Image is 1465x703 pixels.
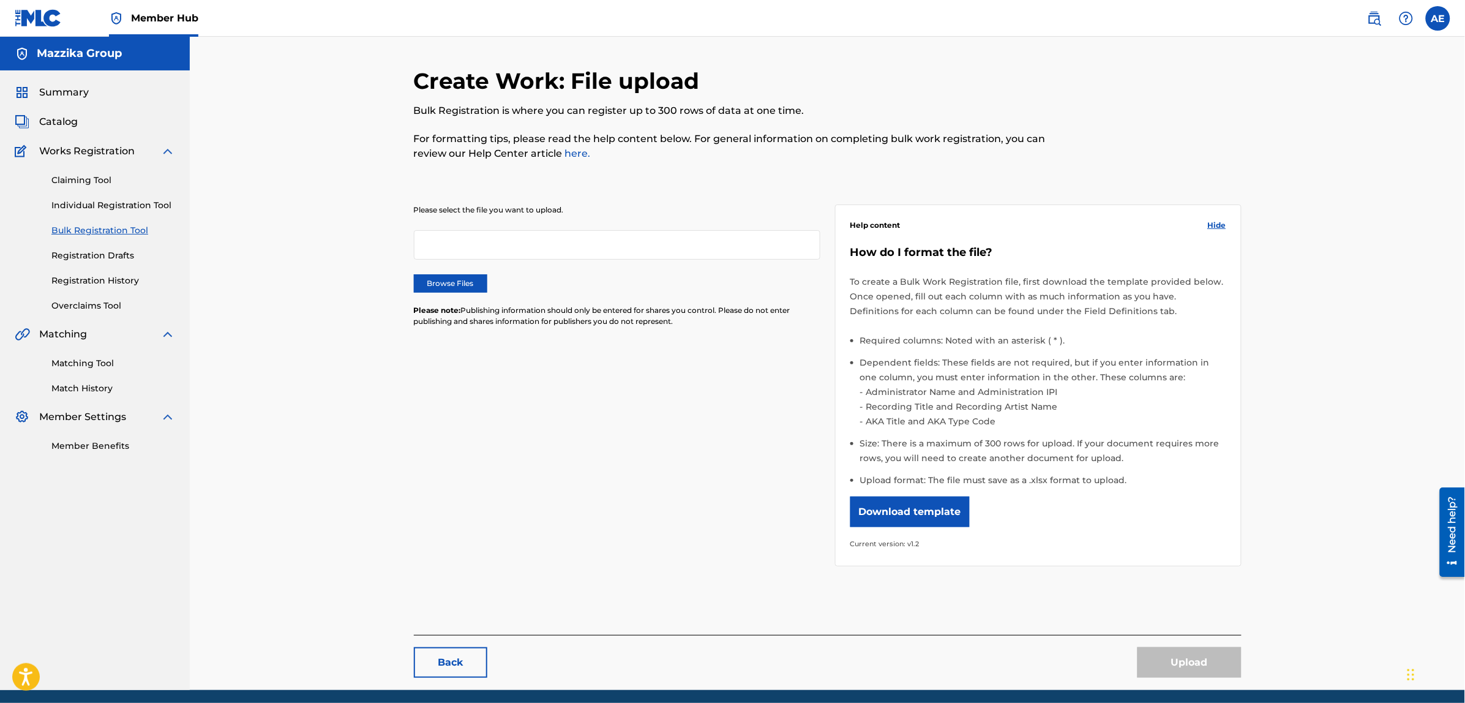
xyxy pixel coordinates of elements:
span: Member Settings [39,410,126,424]
span: Help content [850,220,901,231]
a: Public Search [1362,6,1387,31]
li: Dependent fields: These fields are not required, but if you enter information in one column, you ... [860,355,1226,436]
img: Accounts [15,47,29,61]
h5: How do I format the file? [850,246,1226,260]
img: Summary [15,85,29,100]
a: here. [563,148,591,159]
button: Download template [850,497,970,527]
a: Member Benefits [51,440,175,453]
iframe: Resource Center [1431,483,1465,582]
span: Please note: [414,306,461,315]
a: Match History [51,382,175,395]
img: Matching [15,327,30,342]
p: Publishing information should only be entered for shares you control. Please do not enter publish... [414,305,820,327]
a: Matching Tool [51,357,175,370]
a: SummarySummary [15,85,89,100]
a: Registration History [51,274,175,287]
a: Back [414,647,487,678]
img: help [1399,11,1414,26]
p: Current version: v1.2 [850,536,1226,551]
div: Drag [1407,656,1415,693]
a: Registration Drafts [51,249,175,262]
li: Size: There is a maximum of 300 rows for upload. If your document requires more rows, you will ne... [860,436,1226,473]
img: MLC Logo [15,9,62,27]
span: Member Hub [131,11,198,25]
a: CatalogCatalog [15,115,78,129]
p: Please select the file you want to upload. [414,205,820,216]
a: Bulk Registration Tool [51,224,175,237]
img: Catalog [15,115,29,129]
img: Works Registration [15,144,31,159]
img: search [1367,11,1382,26]
li: AKA Title and AKA Type Code [863,414,1226,429]
a: Claiming Tool [51,174,175,187]
img: expand [160,144,175,159]
img: expand [160,327,175,342]
div: User Menu [1426,6,1450,31]
iframe: Chat Widget [1404,644,1465,703]
p: To create a Bulk Work Registration file, first download the template provided below. Once opened,... [850,274,1226,318]
p: Bulk Registration is where you can register up to 300 rows of data at one time. [414,103,1051,118]
span: Matching [39,327,87,342]
span: Summary [39,85,89,100]
span: Works Registration [39,144,135,159]
a: Individual Registration Tool [51,199,175,212]
img: expand [160,410,175,424]
span: Hide [1208,220,1226,231]
img: Member Settings [15,410,29,424]
label: Browse Files [414,274,487,293]
li: Administrator Name and Administration IPI [863,385,1226,399]
span: Catalog [39,115,78,129]
img: Top Rightsholder [109,11,124,26]
h2: Create Work: File upload [414,67,706,95]
li: Upload format: The file must save as a .xlsx format to upload. [860,473,1226,487]
p: For formatting tips, please read the help content below. For general information on completing bu... [414,132,1051,161]
a: Overclaims Tool [51,299,175,312]
h5: Mazzika Group [37,47,122,61]
div: Help [1394,6,1418,31]
li: Recording Title and Recording Artist Name [863,399,1226,414]
li: Required columns: Noted with an asterisk ( * ). [860,333,1226,355]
